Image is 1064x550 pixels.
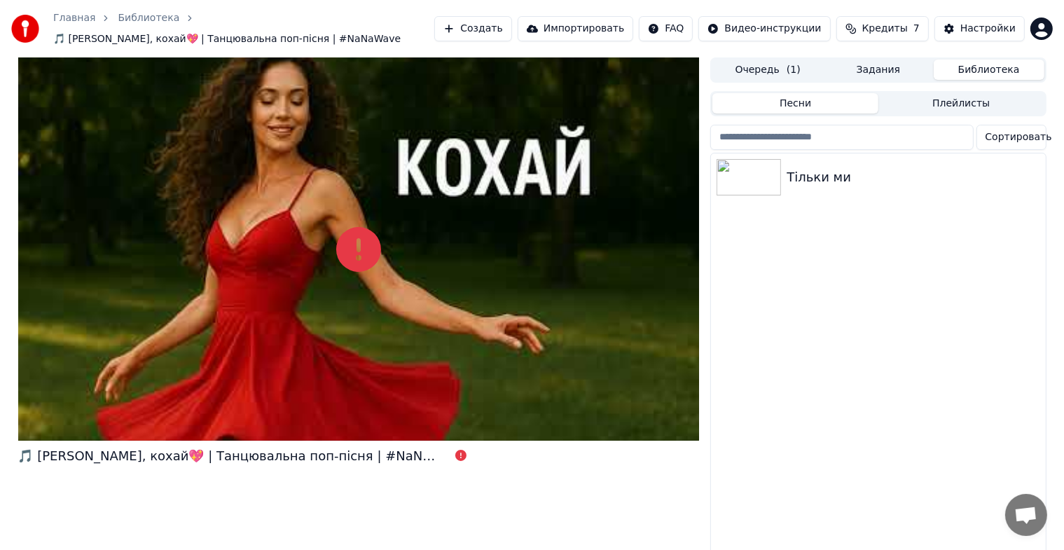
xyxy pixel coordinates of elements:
button: Создать [434,16,511,41]
div: Настройки [960,22,1016,36]
span: 🎵 [PERSON_NAME], кохай💖 | Танцювальна поп-пісня | #NaNaWave [53,32,401,46]
div: Открытый чат [1005,494,1047,536]
button: Очередь [712,60,823,80]
div: Тільки ми [787,167,1039,187]
button: Настройки [934,16,1025,41]
button: Кредиты7 [836,16,929,41]
span: 7 [913,22,920,36]
span: ( 1 ) [787,63,801,77]
button: Задания [823,60,934,80]
button: FAQ [639,16,693,41]
nav: breadcrumb [53,11,434,46]
span: Кредиты [862,22,908,36]
a: Библиотека [118,11,179,25]
button: Библиотека [934,60,1044,80]
span: Сортировать [986,130,1052,144]
a: Главная [53,11,95,25]
div: 🎵 [PERSON_NAME], кохай💖 | Танцювальна поп-пісня | #NaNaWave [18,446,438,466]
button: Песни [712,93,878,114]
img: youka [11,15,39,43]
button: Плейлисты [878,93,1044,114]
button: Импортировать [518,16,634,41]
button: Видео-инструкции [698,16,830,41]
